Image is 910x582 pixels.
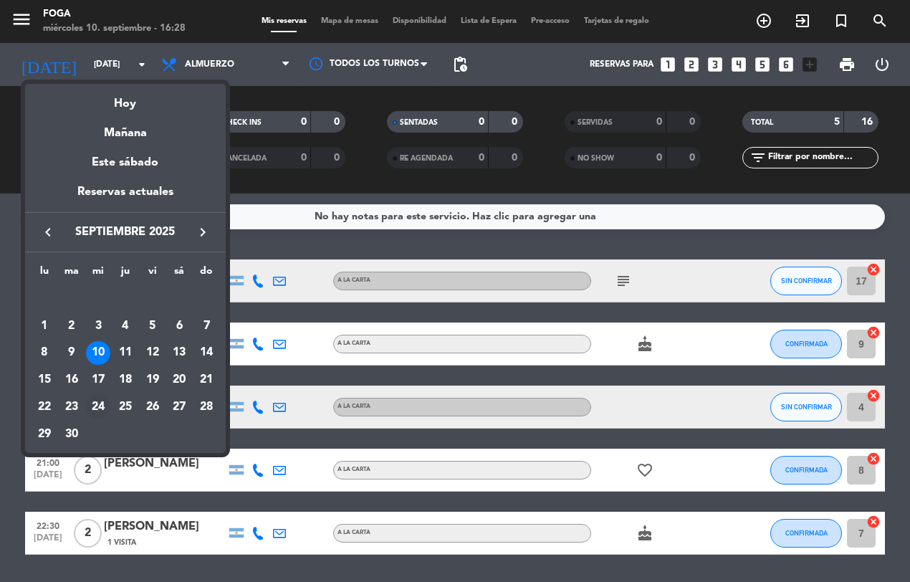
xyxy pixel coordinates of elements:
div: 23 [59,395,84,419]
div: 27 [167,395,191,419]
th: domingo [193,263,220,285]
div: 26 [140,395,165,419]
td: 29 de septiembre de 2025 [31,421,58,448]
td: 23 de septiembre de 2025 [58,393,85,421]
td: 15 de septiembre de 2025 [31,366,58,393]
div: 3 [86,314,110,338]
div: 20 [167,368,191,392]
td: 17 de septiembre de 2025 [85,366,112,393]
th: viernes [139,263,166,285]
i: keyboard_arrow_left [39,224,57,241]
div: 11 [113,341,138,366]
div: 17 [86,368,110,392]
th: sábado [166,263,193,285]
td: 21 de septiembre de 2025 [193,366,220,393]
td: 26 de septiembre de 2025 [139,393,166,421]
td: 19 de septiembre de 2025 [139,366,166,393]
div: Este sábado [25,143,226,183]
div: 30 [59,422,84,447]
td: 7 de septiembre de 2025 [193,313,220,340]
button: keyboard_arrow_left [35,223,61,242]
div: 12 [140,341,165,366]
th: lunes [31,263,58,285]
td: 30 de septiembre de 2025 [58,421,85,448]
div: 2 [59,314,84,338]
td: 8 de septiembre de 2025 [31,340,58,367]
div: 9 [59,341,84,366]
div: 13 [167,341,191,366]
div: 6 [167,314,191,338]
td: 28 de septiembre de 2025 [193,393,220,421]
td: 2 de septiembre de 2025 [58,313,85,340]
div: Hoy [25,84,226,113]
i: keyboard_arrow_right [194,224,211,241]
td: 1 de septiembre de 2025 [31,313,58,340]
td: 3 de septiembre de 2025 [85,313,112,340]
div: 21 [194,368,219,392]
div: 19 [140,368,165,392]
td: 12 de septiembre de 2025 [139,340,166,367]
th: martes [58,263,85,285]
td: 24 de septiembre de 2025 [85,393,112,421]
th: miércoles [85,263,112,285]
td: 25 de septiembre de 2025 [112,393,139,421]
div: 25 [113,395,138,419]
td: 4 de septiembre de 2025 [112,313,139,340]
td: 18 de septiembre de 2025 [112,366,139,393]
td: 5 de septiembre de 2025 [139,313,166,340]
td: 13 de septiembre de 2025 [166,340,193,367]
td: SEP. [31,285,220,313]
div: 16 [59,368,84,392]
div: 10 [86,341,110,366]
td: 9 de septiembre de 2025 [58,340,85,367]
td: 16 de septiembre de 2025 [58,366,85,393]
div: 18 [113,368,138,392]
div: 8 [32,341,57,366]
div: Reservas actuales [25,183,226,212]
div: 22 [32,395,57,419]
div: 24 [86,395,110,419]
div: 1 [32,314,57,338]
th: jueves [112,263,139,285]
td: 22 de septiembre de 2025 [31,393,58,421]
button: keyboard_arrow_right [190,223,216,242]
div: 29 [32,422,57,447]
div: 14 [194,341,219,366]
span: septiembre 2025 [61,223,190,242]
td: 10 de septiembre de 2025 [85,340,112,367]
div: 5 [140,314,165,338]
div: 7 [194,314,219,338]
td: 11 de septiembre de 2025 [112,340,139,367]
td: 27 de septiembre de 2025 [166,393,193,421]
div: Mañana [25,113,226,143]
div: 28 [194,395,219,419]
td: 6 de septiembre de 2025 [166,313,193,340]
td: 14 de septiembre de 2025 [193,340,220,367]
td: 20 de septiembre de 2025 [166,366,193,393]
div: 4 [113,314,138,338]
div: 15 [32,368,57,392]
